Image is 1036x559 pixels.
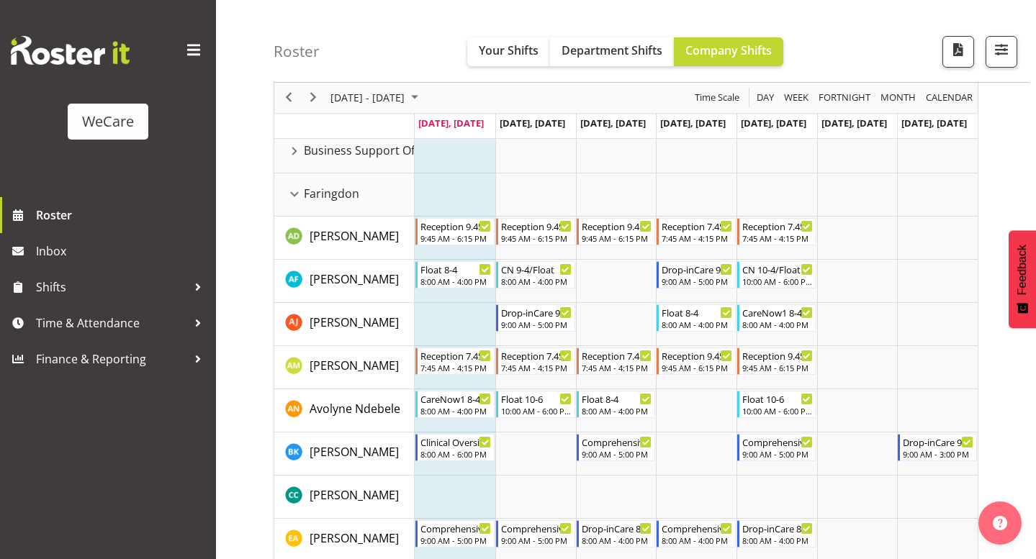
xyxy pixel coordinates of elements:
[657,218,736,245] div: Aleea Devenport"s event - Reception 7.45-4.15 Begin From Thursday, October 9, 2025 at 7:45:00 AM ...
[582,405,652,417] div: 8:00 AM - 4:00 PM
[276,83,301,113] div: previous period
[674,37,783,66] button: Company Shifts
[742,219,813,233] div: Reception 7.45-4.15
[582,232,652,244] div: 9:45 AM - 6:15 PM
[662,319,732,330] div: 8:00 AM - 4:00 PM
[304,89,323,107] button: Next
[662,276,732,287] div: 9:00 AM - 5:00 PM
[420,362,491,373] div: 7:45 AM - 4:15 PM
[310,357,399,374] a: [PERSON_NAME]
[903,435,973,449] div: Drop-inCare 9-3
[420,391,491,406] div: CareNow1 8-4
[562,42,662,58] span: Department Shifts
[737,391,816,418] div: Avolyne Ndebele"s event - Float 10-6 Begin From Friday, October 10, 2025 at 10:00:00 AM GMT+13:00...
[420,405,491,417] div: 8:00 AM - 4:00 PM
[500,117,565,129] span: [DATE], [DATE]
[1016,245,1029,295] span: Feedback
[550,37,674,66] button: Department Shifts
[501,305,572,319] div: Drop-inCare 9-5
[657,261,736,288] div: Alex Ferguson"s event - Drop-inCare 9-5 Begin From Thursday, October 9, 2025 at 9:00:00 AM GMT+13...
[501,362,572,373] div: 7:45 AM - 4:15 PM
[479,42,539,58] span: Your Shifts
[496,520,575,547] div: Ena Advincula"s event - Comprehensive Consult 9-5 Begin From Tuesday, October 7, 2025 at 9:00:00 ...
[582,348,652,363] div: Reception 7.45-4.15
[36,204,209,226] span: Roster
[582,521,652,535] div: Drop-inCare 8-4
[662,305,732,319] div: Float 8-4
[501,262,572,276] div: CN 9-4/Float
[496,218,575,245] div: Aleea Devenport"s event - Reception 9.45-6.15 Begin From Tuesday, October 7, 2025 at 9:45:00 AM G...
[501,232,572,244] div: 9:45 AM - 6:15 PM
[662,348,732,363] div: Reception 9.45-6.15
[662,232,732,244] div: 7:45 AM - 4:15 PM
[310,271,399,287] span: [PERSON_NAME]
[577,347,656,375] div: Antonia Mao"s event - Reception 7.45-4.15 Begin From Wednesday, October 8, 2025 at 7:45:00 AM GMT...
[329,89,406,107] span: [DATE] - [DATE]
[420,348,491,363] div: Reception 7.45-4.15
[501,521,572,535] div: Comprehensive Consult 9-5
[942,36,974,68] button: Download a PDF of the roster according to the set date range.
[742,448,813,460] div: 9:00 AM - 5:00 PM
[301,83,325,113] div: next period
[783,89,810,107] span: Week
[821,117,887,129] span: [DATE], [DATE]
[310,314,399,331] a: [PERSON_NAME]
[36,240,209,262] span: Inbox
[501,405,572,417] div: 10:00 AM - 6:00 PM
[582,435,652,449] div: Comprehensive Consult 9-5
[420,262,491,276] div: Float 8-4
[742,276,813,287] div: 10:00 AM - 6:00 PM
[467,37,550,66] button: Your Shifts
[310,358,399,373] span: [PERSON_NAME]
[310,530,399,546] span: [PERSON_NAME]
[310,486,399,504] a: [PERSON_NAME]
[310,487,399,503] span: [PERSON_NAME]
[501,348,572,363] div: Reception 7.45-4.15
[325,83,427,113] div: October 06 - 12, 2025
[415,434,495,461] div: Brian Ko"s event - Clinical Oversight Begin From Monday, October 6, 2025 at 8:00:00 AM GMT+13:00 ...
[420,521,491,535] div: Comprehensive Consult 9-5
[742,232,813,244] div: 7:45 AM - 4:15 PM
[924,89,974,107] span: calendar
[737,434,816,461] div: Brian Ko"s event - Comprehensive Consult 9-5 Begin From Friday, October 10, 2025 at 9:00:00 AM GM...
[662,521,732,535] div: Comprehensive Consult 8-4
[986,36,1017,68] button: Filter Shifts
[742,405,813,417] div: 10:00 AM - 6:00 PM
[279,89,299,107] button: Previous
[657,520,736,547] div: Ena Advincula"s event - Comprehensive Consult 8-4 Begin From Thursday, October 9, 2025 at 8:00:00...
[693,89,742,107] button: Time Scale
[415,347,495,375] div: Antonia Mao"s event - Reception 7.45-4.15 Begin From Monday, October 6, 2025 at 7:45:00 AM GMT+13...
[662,262,732,276] div: Drop-inCare 9-5
[274,389,415,432] td: Avolyne Ndebele resource
[1009,230,1036,328] button: Feedback - Show survey
[879,89,917,107] span: Month
[898,434,977,461] div: Brian Ko"s event - Drop-inCare 9-3 Begin From Sunday, October 12, 2025 at 9:00:00 AM GMT+13:00 En...
[501,535,572,546] div: 9:00 AM - 5:00 PM
[415,261,495,288] div: Alex Ferguson"s event - Float 8-4 Begin From Monday, October 6, 2025 at 8:00:00 AM GMT+13:00 Ends...
[36,312,187,334] span: Time & Attendance
[660,117,726,129] span: [DATE], [DATE]
[755,89,775,107] span: Day
[582,535,652,546] div: 8:00 AM - 4:00 PM
[420,435,491,449] div: Clinical Oversight
[11,36,130,65] img: Rosterit website logo
[274,217,415,260] td: Aleea Devenport resource
[304,185,359,202] span: Faringdon
[577,218,656,245] div: Aleea Devenport"s event - Reception 9.45-6.15 Begin From Wednesday, October 8, 2025 at 9:45:00 AM...
[577,391,656,418] div: Avolyne Ndebele"s event - Float 8-4 Begin From Wednesday, October 8, 2025 at 8:00:00 AM GMT+13:00...
[737,347,816,375] div: Antonia Mao"s event - Reception 9.45-6.15 Begin From Friday, October 10, 2025 at 9:45:00 AM GMT+1...
[742,319,813,330] div: 8:00 AM - 4:00 PM
[742,362,813,373] div: 9:45 AM - 6:15 PM
[420,219,491,233] div: Reception 9.45-6.15
[742,262,813,276] div: CN 10-4/Float
[742,391,813,406] div: Float 10-6
[993,516,1007,530] img: help-xxl-2.png
[328,89,425,107] button: October 2025
[274,432,415,476] td: Brian Ko resource
[817,89,872,107] span: Fortnight
[501,276,572,287] div: 8:00 AM - 4:00 PM
[657,304,736,332] div: Amy Johannsen"s event - Float 8-4 Begin From Thursday, October 9, 2025 at 8:00:00 AM GMT+13:00 En...
[310,271,399,288] a: [PERSON_NAME]
[924,89,976,107] button: Month
[274,260,415,303] td: Alex Ferguson resource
